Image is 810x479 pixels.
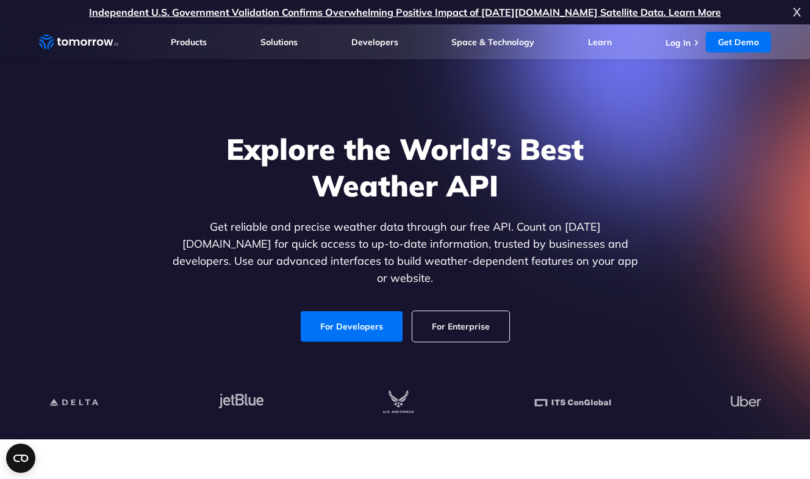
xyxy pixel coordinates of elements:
[89,6,721,18] a: Independent U.S. Government Validation Confirms Overwhelming Positive Impact of [DATE][DOMAIN_NAM...
[451,37,534,48] a: Space & Technology
[351,37,398,48] a: Developers
[260,37,298,48] a: Solutions
[706,32,771,52] a: Get Demo
[39,33,118,51] a: Home link
[170,218,640,287] p: Get reliable and precise weather data through our free API. Count on [DATE][DOMAIN_NAME] for quic...
[665,37,690,48] a: Log In
[170,131,640,204] h1: Explore the World’s Best Weather API
[412,311,509,342] a: For Enterprise
[588,37,612,48] a: Learn
[171,37,207,48] a: Products
[301,311,403,342] a: For Developers
[6,444,35,473] button: Open CMP widget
